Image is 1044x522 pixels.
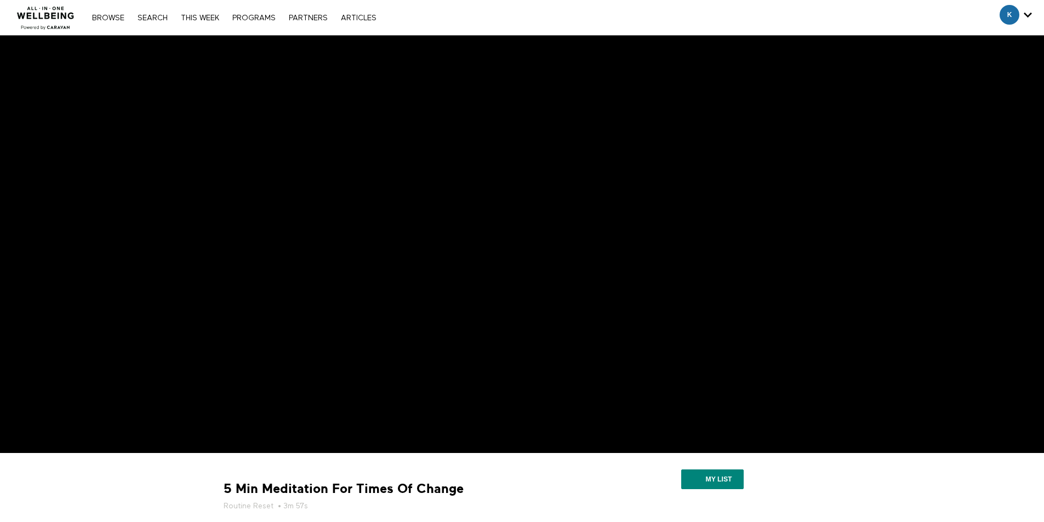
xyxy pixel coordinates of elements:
h5: • 3m 57s [224,501,591,512]
a: PARTNERS [283,14,333,22]
a: THIS WEEK [175,14,225,22]
a: Search [132,14,173,22]
a: PROGRAMS [227,14,281,22]
a: ARTICLES [335,14,382,22]
nav: Primary [87,12,381,23]
strong: 5 Min Meditation For Times Of Change [224,480,464,497]
a: Browse [87,14,130,22]
a: Routine Reset [224,501,273,512]
button: My list [681,469,743,489]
